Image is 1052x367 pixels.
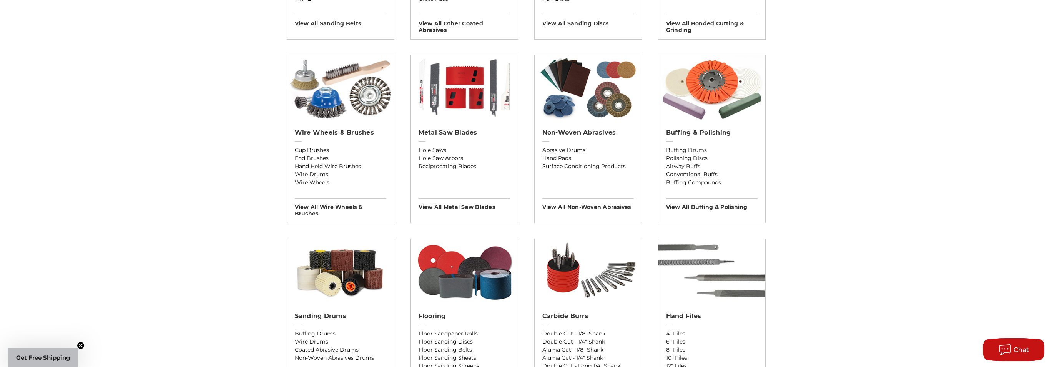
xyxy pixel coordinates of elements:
[666,162,758,170] a: Airway Buffs
[295,129,386,137] h2: Wire Wheels & Brushes
[419,146,510,154] a: Hole Saws
[419,198,510,210] h3: View All metal saw blades
[535,55,642,121] img: Non-woven Abrasives
[666,146,758,154] a: Buffing Drums
[542,154,634,162] a: Hand Pads
[16,354,70,361] span: Get Free Shipping
[666,15,758,33] h3: View All bonded cutting & grinding
[419,162,510,170] a: Reciprocating Blades
[542,146,634,154] a: Abrasive Drums
[666,346,758,354] a: 8" Files
[295,354,386,362] a: Non-Woven Abrasives Drums
[295,346,386,354] a: Coated Abrasive Drums
[419,312,510,320] h2: Flooring
[542,15,634,27] h3: View All sanding discs
[295,178,386,187] a: Wire Wheels
[983,338,1044,361] button: Chat
[542,354,634,362] a: Aluma Cut - 1/4" Shank
[419,354,510,362] a: Floor Sanding Sheets
[666,170,758,178] a: Conventional Buffs
[411,239,518,304] img: Flooring
[542,338,634,346] a: Double Cut - 1/4" Shank
[295,170,386,178] a: Wire Drums
[411,55,518,121] img: Metal Saw Blades
[666,330,758,338] a: 4" Files
[666,198,758,210] h3: View All buffing & polishing
[419,15,510,33] h3: View All other coated abrasives
[295,330,386,338] a: Buffing Drums
[542,330,634,338] a: Double Cut - 1/8" Shank
[542,312,634,320] h2: Carbide Burrs
[8,348,78,367] div: Get Free ShippingClose teaser
[295,154,386,162] a: End Brushes
[542,162,634,170] a: Surface Conditioning Products
[666,338,758,346] a: 6" Files
[287,55,394,121] img: Wire Wheels & Brushes
[666,178,758,187] a: Buffing Compounds
[295,146,386,154] a: Cup Brushes
[658,239,765,304] img: Hand Files
[419,338,510,346] a: Floor Sanding Discs
[419,129,510,137] h2: Metal Saw Blades
[658,55,765,121] img: Buffing & Polishing
[77,342,85,349] button: Close teaser
[666,312,758,320] h2: Hand Files
[295,198,386,217] h3: View All wire wheels & brushes
[535,239,642,304] img: Carbide Burrs
[666,129,758,137] h2: Buffing & Polishing
[542,129,634,137] h2: Non-woven Abrasives
[1014,346,1029,354] span: Chat
[419,346,510,354] a: Floor Sanding Belts
[666,354,758,362] a: 10" Files
[287,239,394,304] img: Sanding Drums
[295,162,386,170] a: Hand Held Wire Brushes
[542,346,634,354] a: Aluma Cut - 1/8" Shank
[419,330,510,338] a: Floor Sandpaper Rolls
[666,154,758,162] a: Polishing Discs
[295,338,386,346] a: Wire Drums
[295,312,386,320] h2: Sanding Drums
[542,198,634,210] h3: View All non-woven abrasives
[419,154,510,162] a: Hole Saw Arbors
[295,15,386,27] h3: View All sanding belts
